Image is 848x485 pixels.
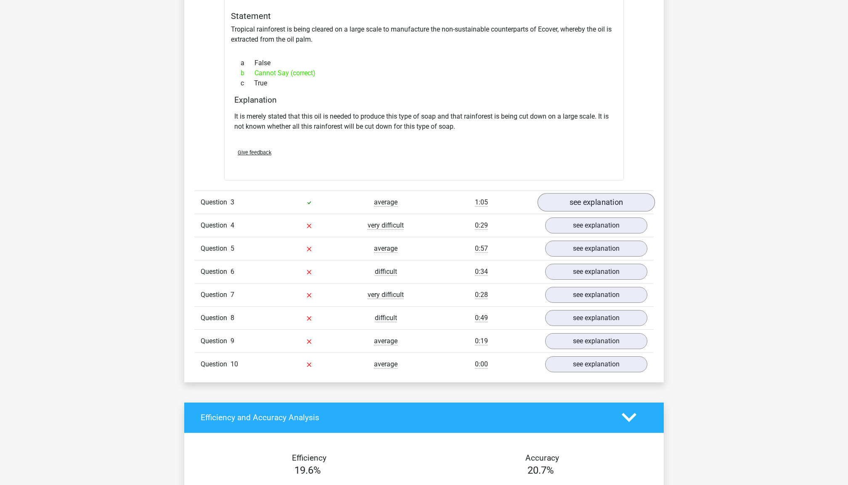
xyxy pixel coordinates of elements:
div: True [234,78,614,88]
a: see explanation [545,264,647,280]
span: 0:19 [475,337,488,345]
span: average [374,337,397,345]
span: 7 [231,291,234,299]
span: 19.6% [294,464,321,476]
span: average [374,244,397,253]
span: Question [201,336,231,346]
span: Question [201,267,231,277]
span: 1:05 [475,198,488,207]
div: False [234,58,614,68]
h4: Efficiency and Accuracy Analysis [201,413,609,422]
span: Question [201,313,231,323]
span: b [241,68,254,78]
h4: Efficiency [201,453,418,463]
span: c [241,78,254,88]
span: Question [201,290,231,300]
h4: Accuracy [434,453,651,463]
span: 10 [231,360,238,368]
span: Question [201,244,231,254]
span: difficult [375,268,397,276]
p: It is merely stated that this oil is needed to produce this type of soap and that rainforest is b... [234,111,614,132]
span: difficult [375,314,397,322]
span: 0:00 [475,360,488,368]
a: see explanation [545,287,647,303]
span: 20.7% [527,464,554,476]
span: average [374,198,397,207]
span: Question [201,220,231,231]
a: see explanation [545,356,647,372]
span: Question [201,197,231,207]
span: 0:28 [475,291,488,299]
a: see explanation [545,241,647,257]
a: see explanation [545,217,647,233]
span: 0:57 [475,244,488,253]
span: 9 [231,337,234,345]
span: Question [201,359,231,369]
span: average [374,360,397,368]
span: 0:34 [475,268,488,276]
span: 0:49 [475,314,488,322]
span: a [241,58,254,68]
a: see explanation [545,310,647,326]
div: Cannot Say (correct) [234,68,614,78]
span: very difficult [368,221,404,230]
span: very difficult [368,291,404,299]
span: Give feedback [238,149,271,156]
span: 8 [231,314,234,322]
span: 5 [231,244,234,252]
h5: Statement [231,11,617,21]
span: 4 [231,221,234,229]
span: 0:29 [475,221,488,230]
a: see explanation [538,193,655,212]
a: see explanation [545,333,647,349]
span: 3 [231,198,234,206]
span: 6 [231,268,234,276]
h4: Explanation [234,95,614,105]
